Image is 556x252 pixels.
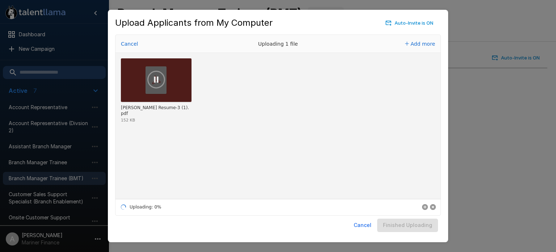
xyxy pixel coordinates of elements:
[130,205,161,209] div: Uploading: 0%
[146,70,166,90] button: Pause upload
[224,35,332,53] div: Uploading 1 file
[351,219,374,232] button: Cancel
[115,17,273,29] h5: Upload Applicants from My Computer
[410,41,435,47] span: Add more
[119,39,140,49] button: Cancel
[402,39,438,49] button: Add more files
[115,34,441,216] div: Uppy Dashboard
[115,199,163,215] div: Uploading
[422,204,428,210] button: Pause
[121,105,190,116] div: Robert Mullis Resume-3 (1).pdf
[121,118,135,122] div: 152 KB
[384,17,435,29] button: Auto-Invite is ON
[430,204,436,210] button: Cancel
